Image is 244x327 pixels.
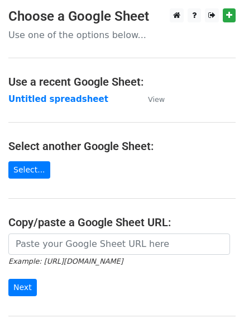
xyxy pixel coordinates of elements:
[137,94,165,104] a: View
[8,161,50,179] a: Select...
[8,279,37,296] input: Next
[8,29,236,41] p: Use one of the options below...
[148,95,165,104] small: View
[8,257,123,265] small: Example: [URL][DOMAIN_NAME]
[8,94,108,104] a: Untitled spreadsheet
[8,139,236,153] h4: Select another Google Sheet:
[8,75,236,88] h4: Use a recent Google Sheet:
[8,233,230,255] input: Paste your Google Sheet URL here
[8,216,236,229] h4: Copy/paste a Google Sheet URL:
[8,8,236,25] h3: Choose a Google Sheet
